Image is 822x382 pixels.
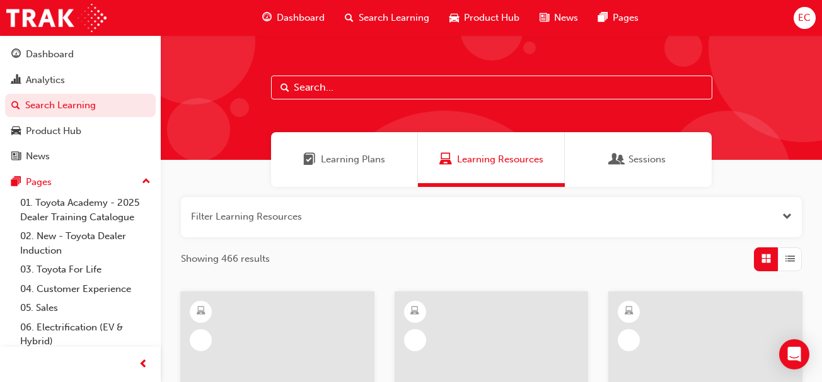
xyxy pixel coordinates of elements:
[11,126,21,137] span: car-icon
[26,175,52,189] div: Pages
[321,152,385,167] span: Learning Plans
[439,152,452,167] span: Learning Resources
[565,132,712,187] a: SessionsSessions
[181,252,270,266] span: Showing 466 results
[26,124,81,138] div: Product Hub
[11,100,20,111] span: search-icon
[418,132,565,187] a: Learning ResourcesLearning Resources
[11,151,21,162] span: news-icon
[26,73,65,87] div: Analytics
[457,152,543,167] span: Learning Resources
[588,5,649,31] a: pages-iconPages
[794,7,816,29] button: EC
[197,303,205,320] span: learningResourceType_ELEARNING-icon
[271,132,418,187] a: Learning PlansLearning Plans
[15,318,156,351] a: 06. Electrification (EV & Hybrid)
[761,252,771,266] span: Grid
[625,303,634,320] span: learningResourceType_ELEARNING-icon
[5,171,156,194] button: Pages
[5,69,156,92] a: Analytics
[15,298,156,318] a: 05. Sales
[15,279,156,299] a: 04. Customer Experience
[779,339,809,369] div: Open Intercom Messenger
[15,227,156,260] a: 02. New - Toyota Dealer Induction
[5,43,156,66] a: Dashboard
[464,11,519,25] span: Product Hub
[26,149,50,164] div: News
[628,152,666,167] span: Sessions
[6,4,107,32] img: Trak
[139,357,148,373] span: prev-icon
[530,5,588,31] a: news-iconNews
[262,10,272,26] span: guage-icon
[15,193,156,227] a: 01. Toyota Academy - 2025 Dealer Training Catalogue
[11,177,21,188] span: pages-icon
[540,10,549,26] span: news-icon
[359,11,429,25] span: Search Learning
[449,10,459,26] span: car-icon
[5,120,156,143] a: Product Hub
[785,252,795,266] span: List
[11,75,21,86] span: chart-icon
[277,11,325,25] span: Dashboard
[271,76,712,99] input: Search...
[252,5,335,31] a: guage-iconDashboard
[439,5,530,31] a: car-iconProduct Hub
[26,47,74,62] div: Dashboard
[303,152,316,167] span: Learning Plans
[598,10,608,26] span: pages-icon
[5,40,156,171] button: DashboardAnalyticsSearch LearningProduct HubNews
[554,11,578,25] span: News
[281,81,289,95] span: Search
[11,49,21,60] span: guage-icon
[613,11,639,25] span: Pages
[5,94,156,117] a: Search Learning
[410,303,419,320] span: learningResourceType_ELEARNING-icon
[611,152,623,167] span: Sessions
[782,210,792,224] button: Open the filter
[798,11,811,25] span: EC
[142,174,151,190] span: up-icon
[15,260,156,279] a: 03. Toyota For Life
[335,5,439,31] a: search-iconSearch Learning
[5,145,156,168] a: News
[345,10,354,26] span: search-icon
